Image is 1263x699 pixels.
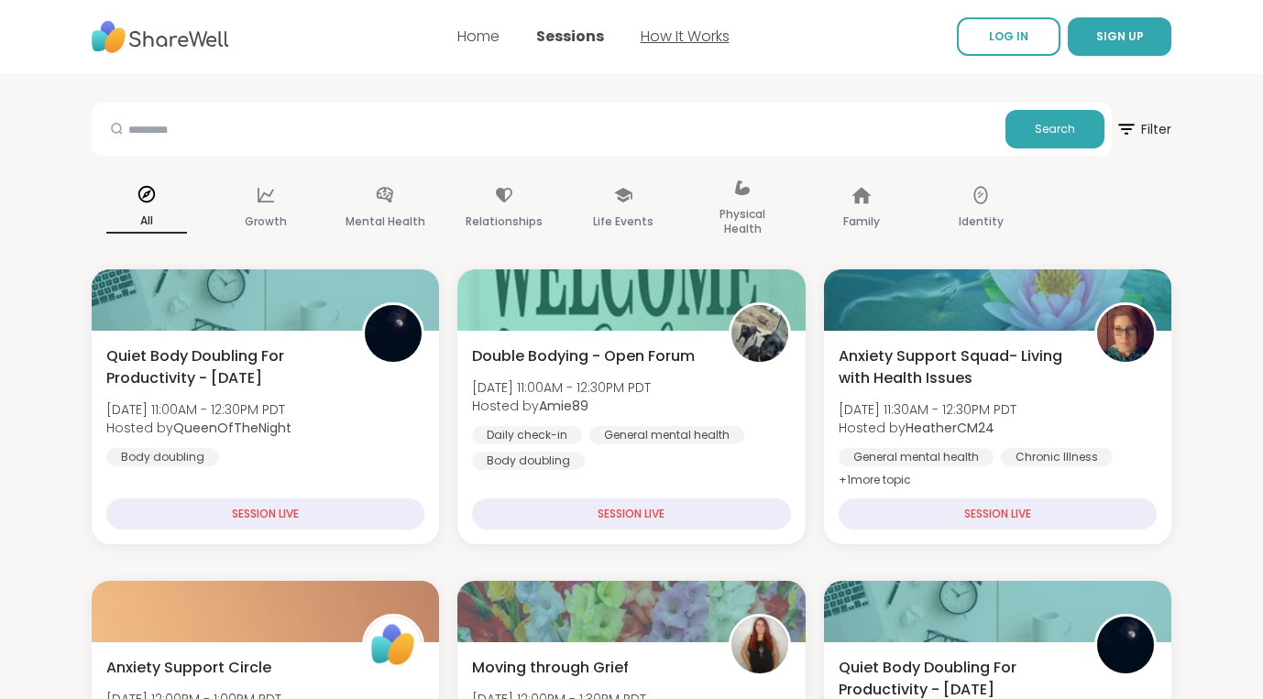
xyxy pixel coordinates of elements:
a: Home [457,26,500,47]
img: QueenOfTheNight [365,305,422,362]
span: [DATE] 11:30AM - 12:30PM PDT [839,400,1016,419]
span: [DATE] 11:00AM - 12:30PM PDT [106,400,291,419]
p: Growth [245,211,287,233]
div: Body doubling [472,452,585,470]
b: HeatherCM24 [906,419,994,437]
span: Anxiety Support Circle [106,657,271,679]
b: QueenOfTheNight [173,419,291,437]
p: Physical Health [702,203,783,240]
span: Quiet Body Doubling For Productivity - [DATE] [106,345,342,389]
img: ShareWell [365,617,422,673]
img: ShareWell Nav Logo [92,12,229,62]
p: Relationships [466,211,543,233]
div: SESSION LIVE [839,498,1157,530]
span: [DATE] 11:00AM - 12:30PM PDT [472,378,651,397]
span: Moving through Grief [472,657,629,679]
div: Chronic Illness [1001,448,1113,466]
button: Search [1005,110,1104,148]
a: How It Works [641,26,730,47]
img: HeatherCM24 [1097,305,1154,362]
span: SIGN UP [1096,28,1144,44]
span: Hosted by [839,419,1016,437]
span: Filter [1115,107,1171,151]
div: General mental health [589,426,744,444]
p: Mental Health [346,211,425,233]
img: Amie89 [731,305,788,362]
div: Body doubling [106,448,219,466]
span: LOG IN [989,28,1028,44]
p: All [106,210,187,234]
div: Daily check-in [472,426,582,444]
p: Life Events [593,211,653,233]
a: Sessions [536,26,604,47]
p: Identity [959,211,1004,233]
span: Hosted by [106,419,291,437]
img: SarahR83 [731,617,788,673]
p: Family [843,211,880,233]
div: SESSION LIVE [106,498,424,530]
div: SESSION LIVE [472,498,790,530]
span: Anxiety Support Squad- Living with Health Issues [839,345,1074,389]
img: QueenOfTheNight [1097,617,1154,673]
span: Hosted by [472,397,651,415]
span: Double Bodying - Open Forum [472,345,695,367]
div: General mental health [839,448,994,466]
button: SIGN UP [1068,17,1171,56]
span: Search [1035,121,1075,137]
button: Filter [1115,103,1171,156]
b: Amie89 [539,397,588,415]
a: LOG IN [957,17,1060,56]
